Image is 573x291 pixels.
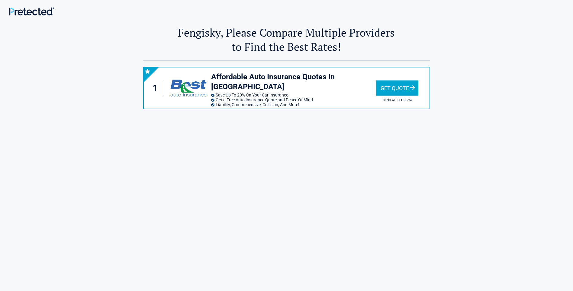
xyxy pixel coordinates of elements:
[211,93,376,97] li: Save Up To 20% On Your Car Insurance
[211,97,376,102] li: Get a Free Auto Insurance Quote and Peace Of Mind
[211,72,376,92] h3: Affordable Auto Insurance Quotes In [GEOGRAPHIC_DATA]
[211,102,376,107] li: Liability, Comprehensive, Collision, And More!
[169,79,208,97] img: bestautoinsurance's logo
[150,81,164,95] div: 1
[9,7,54,15] img: Main Logo
[376,80,418,96] div: Get Quote
[376,98,418,102] h2: Click For FREE Quote
[143,25,430,54] h2: Fengisky, Please Compare Multiple Providers to Find the Best Rates!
